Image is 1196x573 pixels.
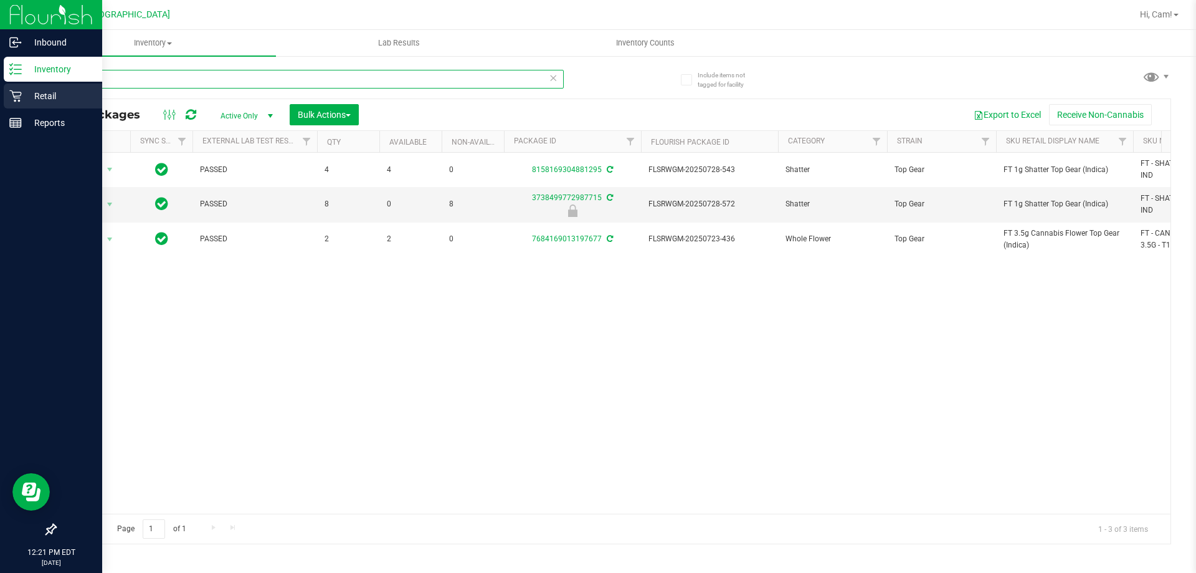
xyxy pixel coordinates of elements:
button: Export to Excel [966,104,1049,125]
span: Lab Results [361,37,437,49]
span: All Packages [65,108,153,122]
a: Filter [172,131,192,152]
span: 0 [449,164,496,176]
span: Whole Flower [785,233,880,245]
span: FT 3.5g Cannabis Flower Top Gear (Indica) [1004,228,1126,251]
button: Bulk Actions [290,104,359,125]
span: Sync from Compliance System [605,234,613,243]
inline-svg: Reports [9,117,22,129]
a: Non-Available [452,138,507,147]
p: [DATE] [6,558,97,567]
span: Shatter [785,198,880,210]
span: FLSRWGM-20250728-572 [648,198,771,210]
span: 4 [387,164,434,176]
a: Inventory [30,30,276,56]
a: Sync Status [140,137,188,145]
input: 1 [143,519,165,539]
span: FT 1g Shatter Top Gear (Indica) [1004,164,1126,176]
span: Top Gear [895,233,989,245]
span: select [102,196,118,213]
input: Search Package ID, Item Name, SKU, Lot or Part Number... [55,70,564,89]
span: 0 [449,233,496,245]
a: Inventory Counts [522,30,768,56]
span: select [102,231,118,248]
span: select [102,161,118,178]
span: Inventory [30,37,276,49]
p: Retail [22,89,97,104]
a: 8158169304881295 [532,165,602,174]
span: Shatter [785,164,880,176]
div: Newly Received [502,205,643,217]
a: Sku Retail Display Name [1006,137,1099,145]
span: FLSRWGM-20250723-436 [648,233,771,245]
inline-svg: Inventory [9,63,22,75]
span: Sync from Compliance System [605,193,613,202]
span: 0 [387,198,434,210]
span: In Sync [155,195,168,213]
a: SKU Name [1143,137,1180,145]
button: Receive Non-Cannabis [1049,104,1152,125]
p: 12:21 PM EDT [6,547,97,558]
p: Reports [22,115,97,130]
span: Sync from Compliance System [605,165,613,174]
span: FLSRWGM-20250728-543 [648,164,771,176]
span: 8 [325,198,372,210]
a: Available [389,138,427,147]
a: 3738499772987715 [532,193,602,202]
a: Filter [975,131,996,152]
span: PASSED [200,164,310,176]
a: 7684169013197677 [532,234,602,243]
inline-svg: Inbound [9,36,22,49]
span: Inventory Counts [599,37,691,49]
span: Bulk Actions [298,110,351,120]
span: 2 [325,233,372,245]
span: 2 [387,233,434,245]
a: Filter [620,131,641,152]
a: Lab Results [276,30,522,56]
span: 8 [449,198,496,210]
a: External Lab Test Result [202,137,300,145]
a: Qty [327,138,341,147]
span: Include items not tagged for facility [698,70,760,89]
span: In Sync [155,230,168,248]
a: Package ID [514,137,556,145]
span: PASSED [200,198,310,210]
span: Clear [549,70,558,86]
span: FT 1g Shatter Top Gear (Indica) [1004,198,1126,210]
span: [GEOGRAPHIC_DATA] [85,9,170,20]
span: 4 [325,164,372,176]
p: Inventory [22,62,97,77]
iframe: Resource center [12,473,50,511]
span: In Sync [155,161,168,178]
p: Inbound [22,35,97,50]
span: Page of 1 [107,519,196,539]
span: PASSED [200,233,310,245]
a: Filter [1113,131,1133,152]
span: Top Gear [895,164,989,176]
span: Top Gear [895,198,989,210]
a: Category [788,137,825,145]
a: Filter [297,131,317,152]
inline-svg: Retail [9,90,22,102]
a: Flourish Package ID [651,138,729,147]
span: Hi, Cam! [1140,9,1172,19]
span: 1 - 3 of 3 items [1088,519,1158,538]
a: Filter [866,131,887,152]
a: Strain [897,137,923,145]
